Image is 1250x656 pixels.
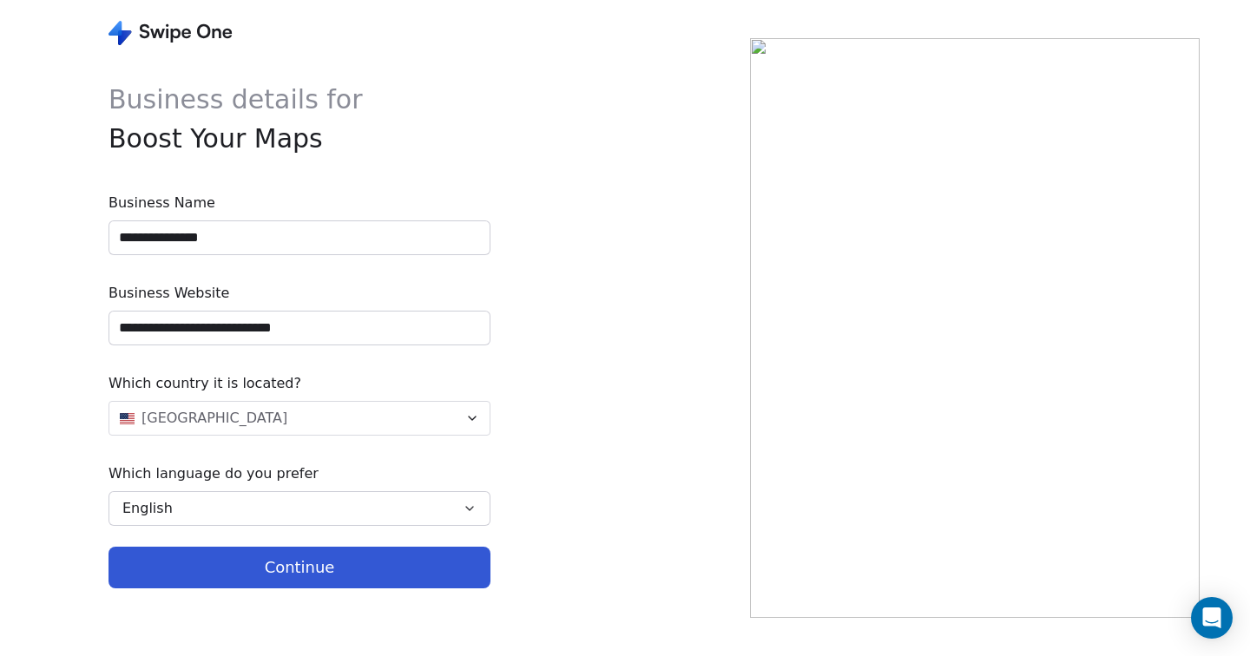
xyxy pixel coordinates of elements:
[109,123,323,154] span: Boost Your Maps
[122,498,173,519] span: English
[141,408,287,429] span: [GEOGRAPHIC_DATA]
[1191,597,1233,639] div: Open Intercom Messenger
[109,373,490,394] span: Which country it is located?
[109,547,490,588] button: Continue
[109,463,490,484] span: Which language do you prefer
[109,80,490,158] span: Business details for
[109,193,490,213] span: Business Name
[109,283,490,304] span: Business Website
